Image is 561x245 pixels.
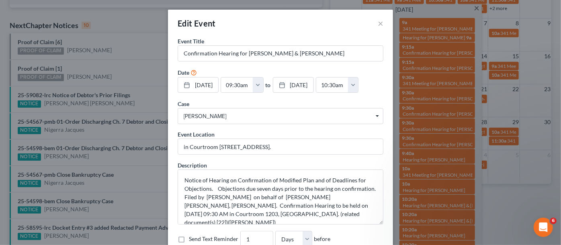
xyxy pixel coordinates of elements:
[178,78,218,93] a: [DATE]
[550,218,557,224] span: 6
[189,235,238,243] label: Send Text Reminder
[178,139,383,154] input: Enter location...
[273,78,313,93] a: [DATE]
[378,18,383,28] button: ×
[178,108,383,124] span: Select box activate
[178,100,189,108] label: Case
[221,78,253,93] input: -- : --
[316,78,348,93] input: -- : --
[266,81,271,89] label: to
[314,235,330,243] span: before
[178,130,215,139] label: Event Location
[534,218,553,237] iframe: Intercom live chat
[178,38,204,45] span: Event Title
[178,46,383,61] input: Enter event name...
[178,18,216,28] span: Edit Event
[178,68,189,77] label: Date
[184,112,377,120] span: [PERSON_NAME]
[178,161,207,169] label: Description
